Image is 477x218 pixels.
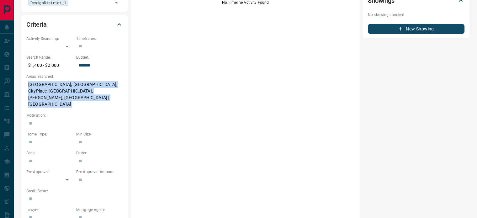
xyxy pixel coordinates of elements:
[26,169,73,175] p: Pre-Approved:
[26,74,123,79] p: Areas Searched:
[76,207,123,213] p: Mortgage Agent:
[368,24,464,34] button: New Showing
[76,150,123,156] p: Baths:
[26,131,73,137] p: Home Type:
[26,19,47,29] h2: Criteria
[26,79,123,109] p: [GEOGRAPHIC_DATA], [GEOGRAPHIC_DATA], CityPlace, [GEOGRAPHIC_DATA], [PERSON_NAME], [GEOGRAPHIC_DA...
[26,188,123,194] p: Credit Score:
[26,36,73,41] p: Actively Searching:
[26,55,73,60] p: Search Range:
[76,169,123,175] p: Pre-Approval Amount:
[76,131,123,137] p: Min Size:
[26,60,73,71] p: $1,400 - $2,000
[26,150,73,156] p: Beds:
[26,113,123,118] p: Motivation:
[26,17,123,32] div: Criteria
[76,55,123,60] p: Budget:
[76,36,123,41] p: Timeframe:
[26,207,73,213] p: Lawyer:
[368,12,464,18] p: No showings booked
